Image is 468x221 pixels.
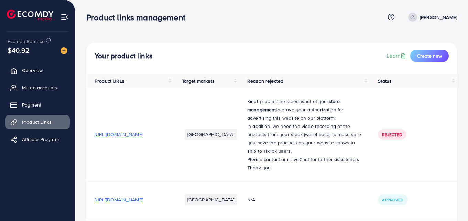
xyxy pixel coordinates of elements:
[417,52,442,59] span: Create new
[22,101,41,108] span: Payment
[95,196,143,203] span: [URL][DOMAIN_NAME]
[22,67,43,74] span: Overview
[95,52,153,60] h4: Your product links
[8,45,30,55] span: $40.92
[5,81,70,94] a: My ad accounts
[5,115,70,129] a: Product Links
[247,155,361,172] p: Please contact our LiveChat for further assistance. Thank you.
[439,190,463,216] iframe: Chat
[410,50,449,62] button: Create new
[247,97,361,122] p: Kindly submit the screenshot of your to prove your authorization for advertising this website on ...
[185,129,237,140] li: [GEOGRAPHIC_DATA]
[7,10,53,20] img: logo
[5,98,70,112] a: Payment
[5,63,70,77] a: Overview
[22,136,59,143] span: Affiliate Program
[95,131,143,138] span: [URL][DOMAIN_NAME]
[61,47,67,54] img: image
[378,78,392,84] span: Status
[5,132,70,146] a: Affiliate Program
[185,194,237,205] li: [GEOGRAPHIC_DATA]
[387,52,407,60] a: Learn
[8,38,45,45] span: Ecomdy Balance
[420,13,457,21] p: [PERSON_NAME]
[22,84,57,91] span: My ad accounts
[61,13,68,21] img: menu
[247,78,283,84] span: Reason rejected
[95,78,124,84] span: Product URLs
[22,119,52,125] span: Product Links
[182,78,215,84] span: Target markets
[382,197,403,203] span: Approved
[86,12,191,22] h3: Product links management
[405,13,457,22] a: [PERSON_NAME]
[382,132,402,138] span: Rejected
[247,122,361,155] p: In addition, we need the video recording of the products from your stock (warehouse) to make sure...
[247,196,255,203] span: N/A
